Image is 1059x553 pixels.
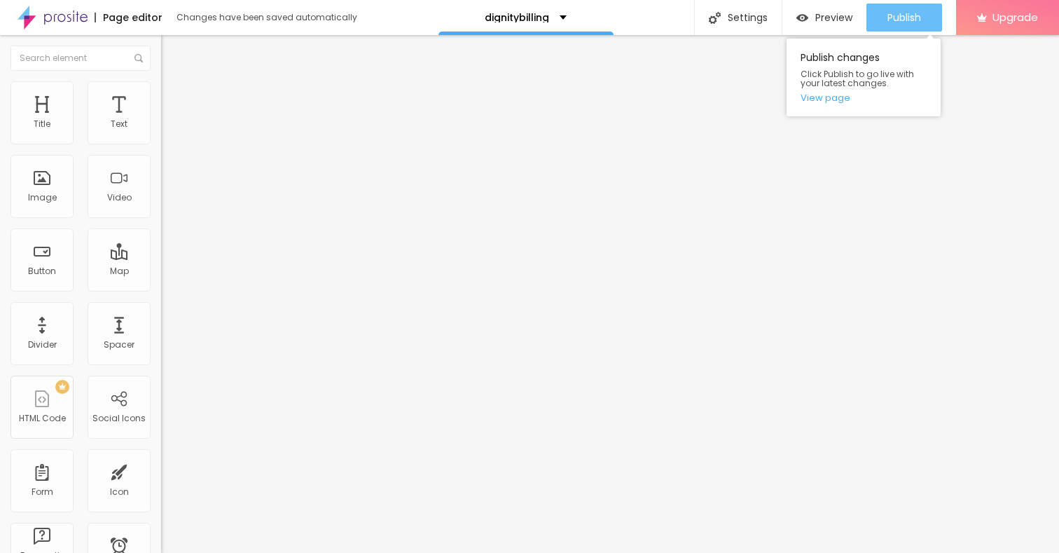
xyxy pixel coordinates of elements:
[815,12,852,23] span: Preview
[32,487,53,497] div: Form
[796,12,808,24] img: view-1.svg
[28,266,56,276] div: Button
[92,414,146,423] div: Social Icons
[11,46,151,71] input: Search element
[787,39,941,116] div: Publish changes
[485,13,549,22] p: dignitybilling
[107,193,132,203] div: Video
[28,193,57,203] div: Image
[866,4,942,32] button: Publish
[782,4,866,32] button: Preview
[176,13,357,22] div: Changes have been saved automatically
[95,13,162,22] div: Page editor
[161,35,1059,553] iframe: Editor
[801,69,927,88] span: Click Publish to go live with your latest changes.
[111,119,127,129] div: Text
[801,93,927,102] a: View page
[709,12,721,24] img: Icone
[992,11,1038,23] span: Upgrade
[110,487,129,497] div: Icon
[110,266,129,276] div: Map
[28,340,57,350] div: Divider
[19,414,66,423] div: HTML Code
[104,340,134,350] div: Spacer
[887,12,921,23] span: Publish
[34,119,50,129] div: Title
[134,54,143,62] img: Icone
